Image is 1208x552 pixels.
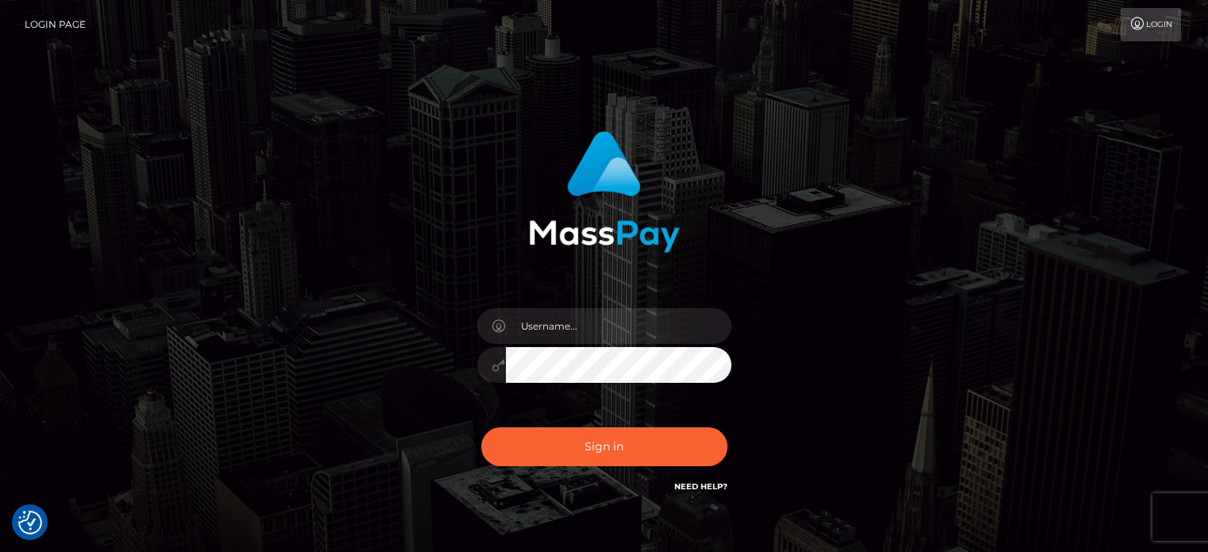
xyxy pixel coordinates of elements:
a: Login [1121,8,1181,41]
img: Revisit consent button [18,511,42,535]
a: Login Page [25,8,86,41]
input: Username... [506,308,731,344]
img: MassPay Login [529,131,680,253]
a: Need Help? [674,481,728,492]
button: Sign in [481,427,728,466]
button: Consent Preferences [18,511,42,535]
